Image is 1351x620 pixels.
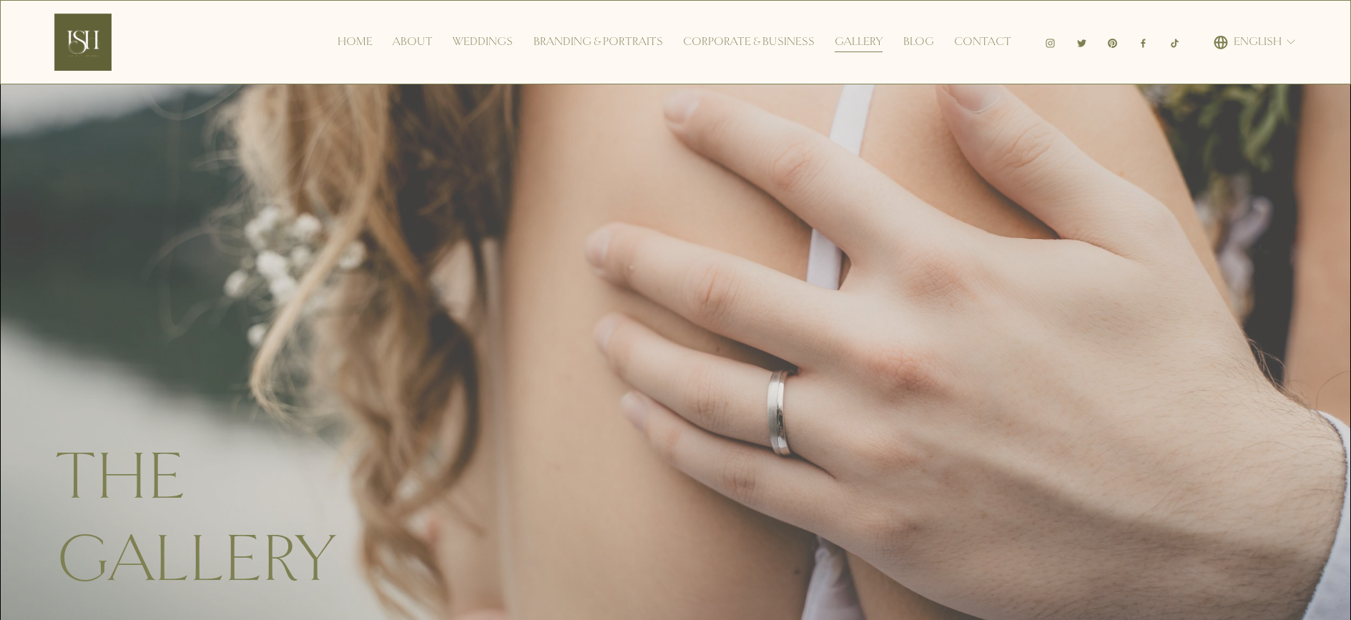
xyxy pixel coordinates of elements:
a: Branding & Portraits [534,31,663,54]
a: Twitter [1076,36,1087,47]
span: The Gallery [55,436,334,599]
a: Corporate & Business [683,31,815,54]
a: Blog [903,31,934,54]
a: Gallery [835,31,883,54]
a: Pinterest [1107,36,1118,47]
a: Instagram [1045,36,1056,47]
a: Facebook [1138,36,1149,47]
span: English [1234,31,1282,52]
a: Weddings [453,31,513,54]
div: language picker [1214,31,1297,54]
a: TikTok [1169,36,1180,47]
a: Home [338,31,373,54]
a: About [393,31,433,54]
img: Ish Picturesque [54,14,112,71]
a: Contact [954,31,1011,54]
